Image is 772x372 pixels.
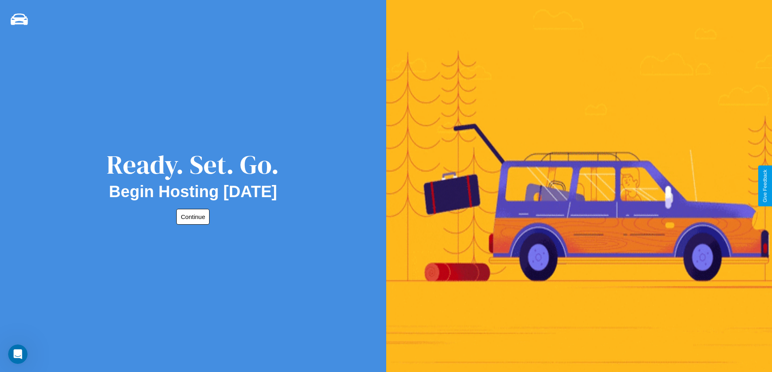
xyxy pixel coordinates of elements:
[109,183,277,201] h2: Begin Hosting [DATE]
[176,209,210,225] button: Continue
[762,170,768,202] div: Give Feedback
[107,147,279,183] div: Ready. Set. Go.
[8,344,28,364] iframe: Intercom live chat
